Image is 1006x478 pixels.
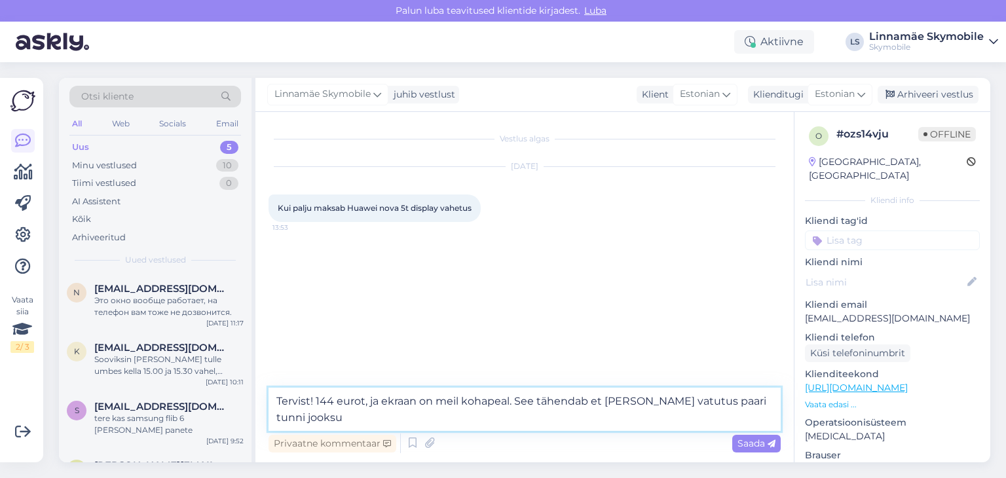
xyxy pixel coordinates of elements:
div: 2 / 3 [10,341,34,353]
div: Sooviksin [PERSON_NAME] tulle umbes kella 15.00 ja 15.30 vahel, iphone 13 pro ekraani vahetus, so... [94,354,244,377]
div: 5 [220,141,238,154]
a: Linnamäe SkymobileSkymobile [869,31,998,52]
div: [DATE] 10:11 [206,377,244,387]
span: K [74,346,80,356]
p: Klienditeekond [805,367,980,381]
span: Linnamäe Skymobile [274,87,371,101]
div: Vestlus algas [269,133,781,145]
p: Brauser [805,449,980,462]
div: Minu vestlused [72,159,137,172]
span: nastjatsybo@gmail.com [94,283,231,295]
span: Luba [580,5,610,16]
div: Tiimi vestlused [72,177,136,190]
div: Aktiivne [734,30,814,54]
p: Kliendi telefon [805,331,980,344]
span: Otsi kliente [81,90,134,103]
div: Privaatne kommentaar [269,435,396,452]
span: Uued vestlused [125,254,186,266]
div: [GEOGRAPHIC_DATA], [GEOGRAPHIC_DATA] [809,155,967,183]
div: Vaata siia [10,294,34,353]
div: Arhiveeritud [72,231,126,244]
div: [DATE] 9:52 [206,436,244,446]
div: 0 [219,177,238,190]
span: sirver@hot.ee [94,401,231,413]
div: juhib vestlust [388,88,455,101]
div: Arhiveeri vestlus [878,86,978,103]
p: Kliendi tag'id [805,214,980,228]
div: Socials [157,115,189,132]
div: Web [109,115,132,132]
span: Estonian [815,87,855,101]
div: LS [846,33,864,51]
div: [DATE] 11:17 [206,318,244,328]
div: Küsi telefoninumbrit [805,344,910,362]
div: Klienditugi [748,88,804,101]
div: Kliendi info [805,194,980,206]
span: Offline [918,127,976,141]
p: [EMAIL_ADDRESS][DOMAIN_NAME] [805,312,980,325]
div: # ozs14vju [836,126,918,142]
span: n [73,287,80,297]
span: o [815,131,822,141]
span: Saada [737,437,775,449]
textarea: Tervist! 144 eurot, ja ekraan on meil kohapeal. See tähendab et [PERSON_NAME] vatutus paari tunni... [269,388,781,431]
span: Kui palju maksab Huawei nova 5t display vahetus [278,203,472,213]
div: Linnamäe Skymobile [869,31,984,42]
div: Kõik [72,213,91,226]
div: Email [214,115,241,132]
div: Skymobile [869,42,984,52]
input: Lisa nimi [806,275,965,289]
span: Kristjankasela99@gmail.com [94,342,231,354]
div: tere kas samsung flib 6 [PERSON_NAME] panete [94,413,244,436]
input: Lisa tag [805,230,980,250]
div: Это окно вообще работает, на телефон вам тоже не дозвонится. [94,295,244,318]
a: [URL][DOMAIN_NAME] [805,382,908,394]
p: Kliendi email [805,298,980,312]
span: arlet.rebane@gmail.com [94,460,231,471]
span: Estonian [680,87,720,101]
p: Vaata edasi ... [805,399,980,411]
div: Klient [637,88,669,101]
span: s [75,405,79,415]
img: Askly Logo [10,88,35,113]
p: Kliendi nimi [805,255,980,269]
span: 13:53 [272,223,322,232]
div: All [69,115,84,132]
div: [DATE] [269,160,781,172]
p: [MEDICAL_DATA] [805,430,980,443]
div: Uus [72,141,89,154]
p: Operatsioonisüsteem [805,416,980,430]
div: AI Assistent [72,195,121,208]
div: 10 [216,159,238,172]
